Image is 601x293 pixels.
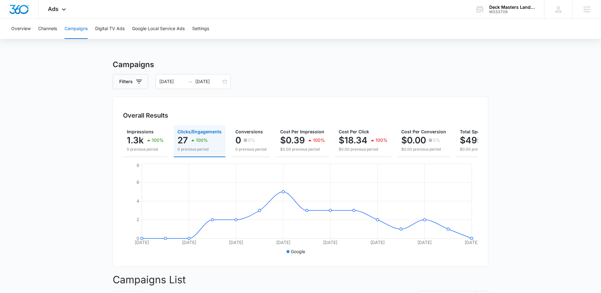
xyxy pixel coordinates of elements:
span: Ads [48,6,59,12]
tspan: [DATE] [276,240,290,245]
input: End date [195,78,221,85]
p: $0.00 [401,135,426,145]
button: Digital TV Ads [95,19,125,39]
h3: Overall Results [123,111,168,120]
tspan: 4 [136,198,139,204]
span: Conversions [235,129,263,134]
p: 100% [152,138,164,142]
p: 100% [313,138,325,142]
p: 0 previous period [235,146,266,152]
p: 27 [177,135,188,145]
p: 100% [196,138,208,142]
button: Overview [11,19,31,39]
div: account name [489,5,535,10]
tspan: [DATE] [417,240,432,245]
button: Channels [38,19,57,39]
tspan: [DATE] [135,240,149,245]
tspan: [DATE] [229,240,243,245]
span: Impressions [127,129,154,134]
tspan: [DATE] [323,240,337,245]
tspan: 6 [136,179,139,185]
p: $18.34 [339,135,367,145]
tspan: 2 [136,217,139,222]
span: Cost Per Impression [280,129,324,134]
p: 0% [433,138,440,142]
p: 0 [235,135,241,145]
p: 100% [376,138,388,142]
span: to [188,79,193,84]
p: $0.39 [280,135,305,145]
span: Clicks/Engagements [177,129,222,134]
p: 0% [248,138,255,142]
tspan: [DATE] [182,240,196,245]
span: Total Spend [460,129,485,134]
button: Filters [113,74,148,89]
span: Cost Per Conversion [401,129,446,134]
p: $0.00 previous period [401,146,446,152]
div: account id [489,10,535,14]
p: 0 previous period [127,146,164,152]
p: 0 previous period [177,146,222,152]
p: $0.00 previous period [460,146,516,152]
p: $0.00 previous period [280,146,325,152]
h3: Campaigns [113,59,488,70]
input: Start date [159,78,185,85]
button: Settings [192,19,209,39]
tspan: [DATE] [465,240,479,245]
tspan: 0 [136,236,139,241]
span: swap-right [188,79,193,84]
p: $495.05 [460,135,496,145]
tspan: [DATE] [370,240,385,245]
span: Cost Per Click [339,129,369,134]
p: Campaigns List [113,272,488,287]
tspan: 8 [136,162,139,168]
button: Campaigns [64,19,88,39]
p: Google [291,248,305,255]
p: 1.3k [127,135,144,145]
button: Google Local Service Ads [132,19,185,39]
p: $0.00 previous period [339,146,388,152]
